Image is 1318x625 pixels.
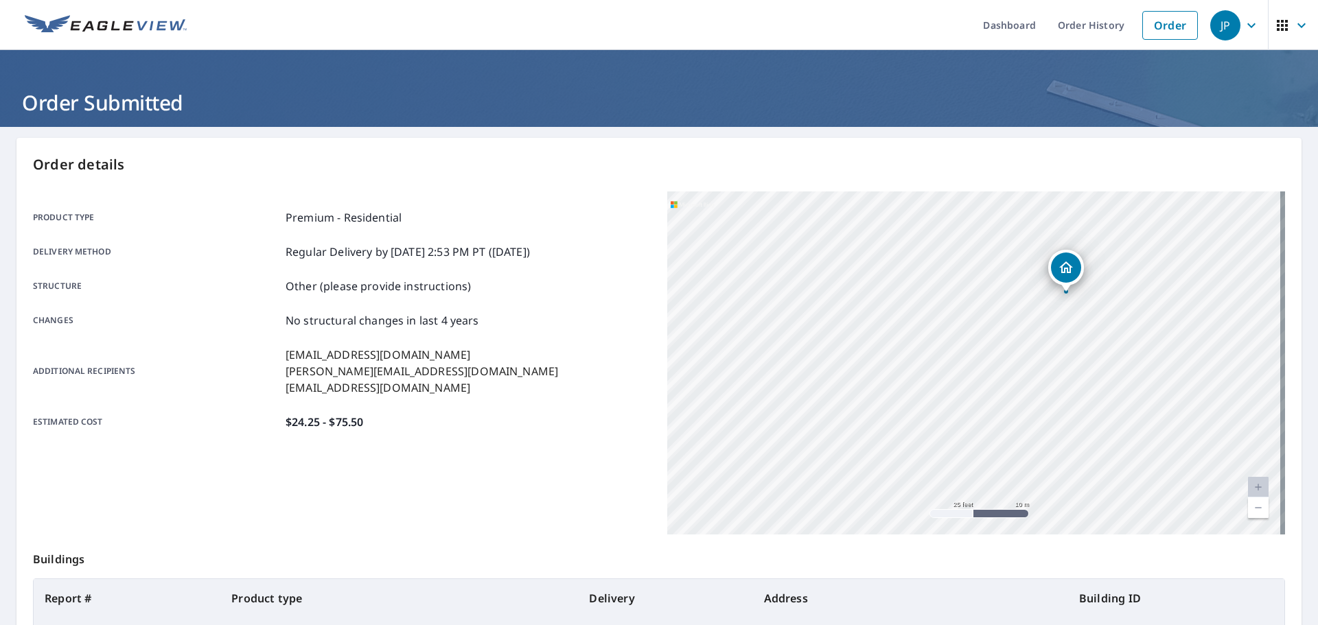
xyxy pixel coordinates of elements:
[33,312,280,329] p: Changes
[1248,477,1269,497] a: Current Level 20, Zoom In Disabled
[578,579,752,617] th: Delivery
[1068,579,1284,617] th: Building ID
[33,278,280,294] p: Structure
[286,312,479,329] p: No structural changes in last 4 years
[753,579,1068,617] th: Address
[286,278,471,294] p: Other (please provide instructions)
[1142,11,1198,40] a: Order
[34,579,220,617] th: Report #
[220,579,578,617] th: Product type
[16,89,1302,117] h1: Order Submitted
[33,414,280,430] p: Estimated cost
[286,209,402,226] p: Premium - Residential
[33,244,280,260] p: Delivery method
[33,154,1285,175] p: Order details
[33,534,1285,578] p: Buildings
[1048,250,1084,292] div: Dropped pin, building 1, Residential property, 207 Oak Ridge Ln Lexington, SC 29073
[1248,497,1269,518] a: Current Level 20, Zoom Out
[33,346,280,396] p: Additional recipients
[286,244,530,260] p: Regular Delivery by [DATE] 2:53 PM PT ([DATE])
[286,414,363,430] p: $24.25 - $75.50
[286,379,558,396] p: [EMAIL_ADDRESS][DOMAIN_NAME]
[33,209,280,226] p: Product type
[286,346,558,363] p: [EMAIL_ADDRESS][DOMAIN_NAME]
[25,15,187,36] img: EV Logo
[286,363,558,379] p: [PERSON_NAME][EMAIL_ADDRESS][DOMAIN_NAME]
[1210,10,1240,40] div: JP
